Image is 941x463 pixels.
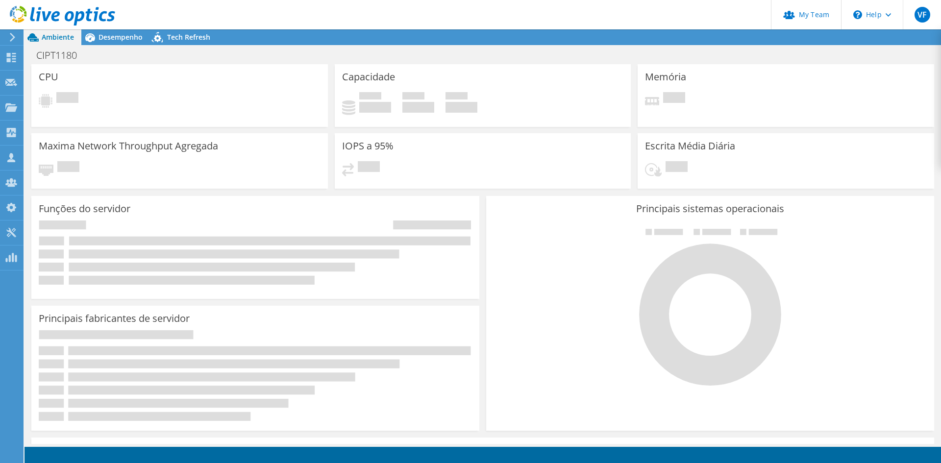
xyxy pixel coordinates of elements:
[915,7,930,23] span: VF
[446,102,477,113] h4: 0 GiB
[56,92,78,105] span: Pendente
[57,161,79,174] span: Pendente
[358,161,380,174] span: Pendente
[402,102,434,113] h4: 0 GiB
[359,102,391,113] h4: 0 GiB
[853,10,862,19] svg: \n
[666,161,688,174] span: Pendente
[342,141,394,151] h3: IOPS a 95%
[645,72,686,82] h3: Memória
[645,141,735,151] h3: Escrita Média Diária
[167,32,210,42] span: Tech Refresh
[32,50,92,61] h1: CIPT1180
[342,72,395,82] h3: Capacidade
[402,92,424,102] span: Disponível
[446,92,468,102] span: Total
[39,203,130,214] h3: Funções do servidor
[39,141,218,151] h3: Maxima Network Throughput Agregada
[39,313,190,324] h3: Principais fabricantes de servidor
[42,32,74,42] span: Ambiente
[494,203,927,214] h3: Principais sistemas operacionais
[663,92,685,105] span: Pendente
[99,32,143,42] span: Desempenho
[359,92,381,102] span: Usado
[39,72,58,82] h3: CPU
